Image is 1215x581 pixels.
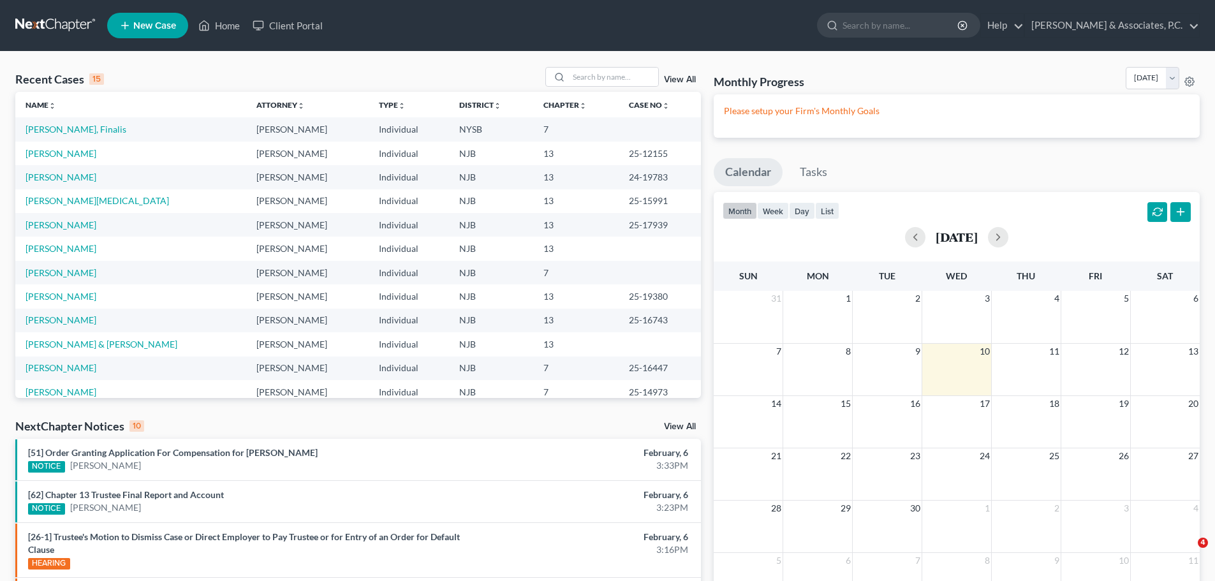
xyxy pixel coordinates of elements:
[246,380,369,404] td: [PERSON_NAME]
[978,448,991,464] span: 24
[369,284,449,308] td: Individual
[533,189,619,213] td: 13
[26,386,96,397] a: [PERSON_NAME]
[26,124,126,135] a: [PERSON_NAME], Finalis
[839,501,852,516] span: 29
[26,100,56,110] a: Nameunfold_more
[983,553,991,568] span: 8
[26,148,96,159] a: [PERSON_NAME]
[843,13,959,37] input: Search by name...
[662,102,670,110] i: unfold_more
[449,309,533,332] td: NJB
[1017,270,1035,281] span: Thu
[619,357,701,380] td: 25-16447
[1192,501,1200,516] span: 4
[449,284,533,308] td: NJB
[909,448,922,464] span: 23
[476,446,688,459] div: February, 6
[533,380,619,404] td: 7
[369,117,449,141] td: Individual
[739,270,758,281] span: Sun
[246,14,329,37] a: Client Portal
[533,117,619,141] td: 7
[619,309,701,332] td: 25-16743
[619,284,701,308] td: 25-19380
[946,270,967,281] span: Wed
[15,418,144,434] div: NextChapter Notices
[533,142,619,165] td: 13
[246,189,369,213] td: [PERSON_NAME]
[1123,291,1130,306] span: 5
[449,165,533,189] td: NJB
[1172,538,1202,568] iframe: Intercom live chat
[839,396,852,411] span: 15
[26,339,177,349] a: [PERSON_NAME] & [PERSON_NAME]
[369,165,449,189] td: Individual
[369,261,449,284] td: Individual
[879,270,895,281] span: Tue
[978,344,991,359] span: 10
[844,553,852,568] span: 6
[256,100,305,110] a: Attorneyunfold_more
[26,291,96,302] a: [PERSON_NAME]
[459,100,501,110] a: Districtunfold_more
[983,501,991,516] span: 1
[619,189,701,213] td: 25-15991
[664,422,696,431] a: View All
[246,332,369,356] td: [PERSON_NAME]
[533,332,619,356] td: 13
[28,531,460,555] a: [26-1] Trustee's Motion to Dismiss Case or Direct Employer to Pay Trustee or for Entry of an Orde...
[770,501,783,516] span: 28
[914,553,922,568] span: 7
[369,237,449,260] td: Individual
[246,165,369,189] td: [PERSON_NAME]
[844,291,852,306] span: 1
[664,75,696,84] a: View All
[476,531,688,543] div: February, 6
[1117,396,1130,411] span: 19
[1089,270,1102,281] span: Fri
[129,420,144,432] div: 10
[723,202,757,219] button: month
[579,102,587,110] i: unfold_more
[714,158,783,186] a: Calendar
[533,213,619,237] td: 13
[449,213,533,237] td: NJB
[714,74,804,89] h3: Monthly Progress
[770,291,783,306] span: 31
[983,291,991,306] span: 3
[1198,538,1208,548] span: 4
[26,195,169,206] a: [PERSON_NAME][MEDICAL_DATA]
[26,243,96,254] a: [PERSON_NAME]
[1048,344,1061,359] span: 11
[757,202,789,219] button: week
[449,189,533,213] td: NJB
[449,332,533,356] td: NJB
[369,357,449,380] td: Individual
[1123,501,1130,516] span: 3
[1117,448,1130,464] span: 26
[1187,448,1200,464] span: 27
[449,357,533,380] td: NJB
[629,100,670,110] a: Case Nounfold_more
[369,309,449,332] td: Individual
[533,261,619,284] td: 7
[246,142,369,165] td: [PERSON_NAME]
[914,344,922,359] span: 9
[1192,291,1200,306] span: 6
[788,158,839,186] a: Tasks
[28,447,318,458] a: [51] Order Granting Application For Compensation for [PERSON_NAME]
[449,117,533,141] td: NYSB
[1117,553,1130,568] span: 10
[369,213,449,237] td: Individual
[369,142,449,165] td: Individual
[909,396,922,411] span: 16
[246,117,369,141] td: [PERSON_NAME]
[449,380,533,404] td: NJB
[1053,291,1061,306] span: 4
[978,396,991,411] span: 17
[26,219,96,230] a: [PERSON_NAME]
[26,362,96,373] a: [PERSON_NAME]
[28,503,65,515] div: NOTICE
[449,237,533,260] td: NJB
